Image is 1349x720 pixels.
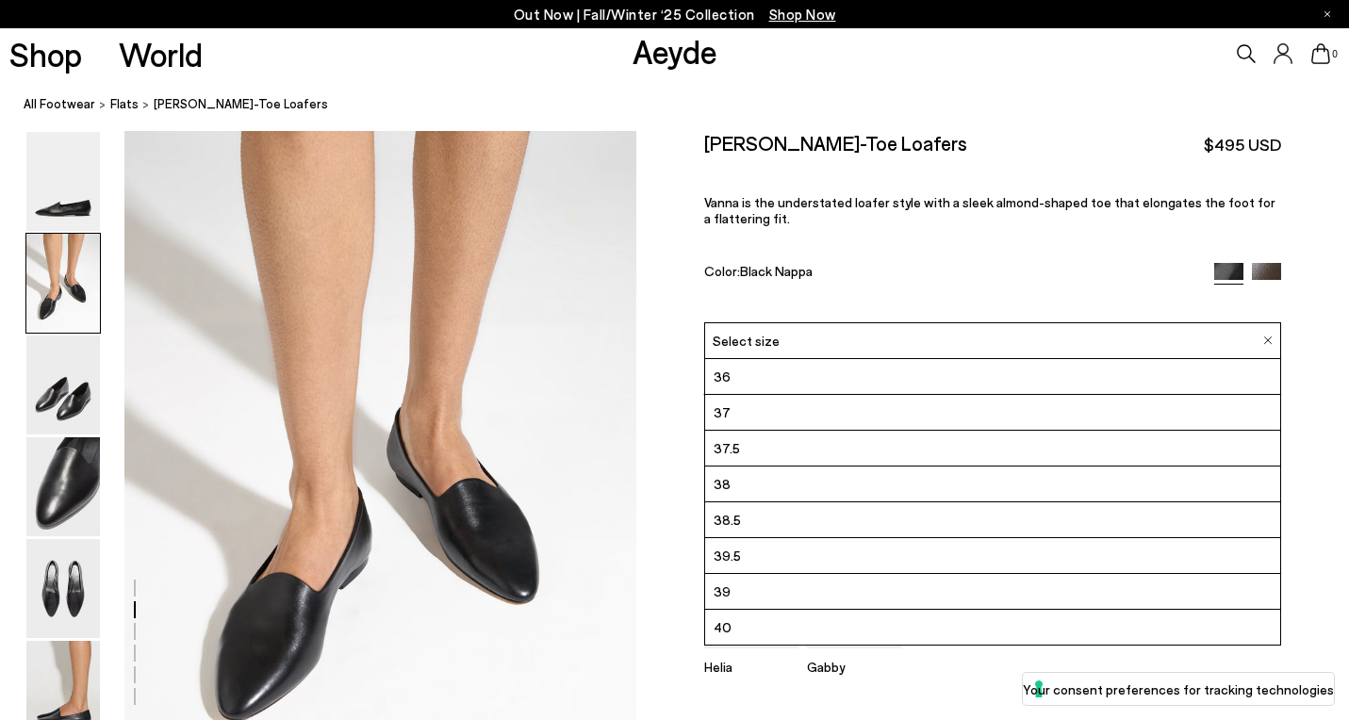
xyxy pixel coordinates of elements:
[769,6,836,23] span: Navigate to /collections/new-in
[24,79,1349,131] nav: breadcrumb
[110,96,139,111] span: flats
[714,400,731,423] span: 37
[1023,679,1334,699] label: Your consent preferences for tracking technologies
[633,31,717,71] a: Aeyde
[740,263,813,279] span: Black Nappa
[704,263,1195,285] div: Color:
[713,330,780,350] span: Select size
[1023,673,1334,705] button: Your consent preferences for tracking technologies
[110,94,139,114] a: flats
[704,193,1282,225] p: Vanna is the understated loafer style with a sleek almond-shaped toe that elongates the foot for ...
[26,335,100,434] img: Vanna Almond-Toe Loafers - Image 3
[514,3,836,26] p: Out Now | Fall/Winter ‘25 Collection
[714,543,741,566] span: 39.5
[9,38,82,71] a: Shop
[26,539,100,638] img: Vanna Almond-Toe Loafers - Image 5
[714,364,731,387] span: 36
[26,234,100,333] img: Vanna Almond-Toe Loafers - Image 2
[1204,133,1281,156] span: $495 USD
[119,38,203,71] a: World
[714,579,731,602] span: 39
[714,471,731,495] span: 38
[704,131,967,155] h2: [PERSON_NAME]-Toe Loafers
[704,659,798,675] p: Helia
[154,94,328,114] span: [PERSON_NAME]-Toe Loafers
[714,614,732,638] span: 40
[26,132,100,231] img: Vanna Almond-Toe Loafers - Image 1
[26,437,100,536] img: Vanna Almond-Toe Loafers - Image 4
[1311,43,1330,64] a: 0
[24,94,95,114] a: All Footwear
[807,659,901,675] p: Gabby
[1330,49,1340,59] span: 0
[714,507,741,531] span: 38.5
[714,435,740,459] span: 37.5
